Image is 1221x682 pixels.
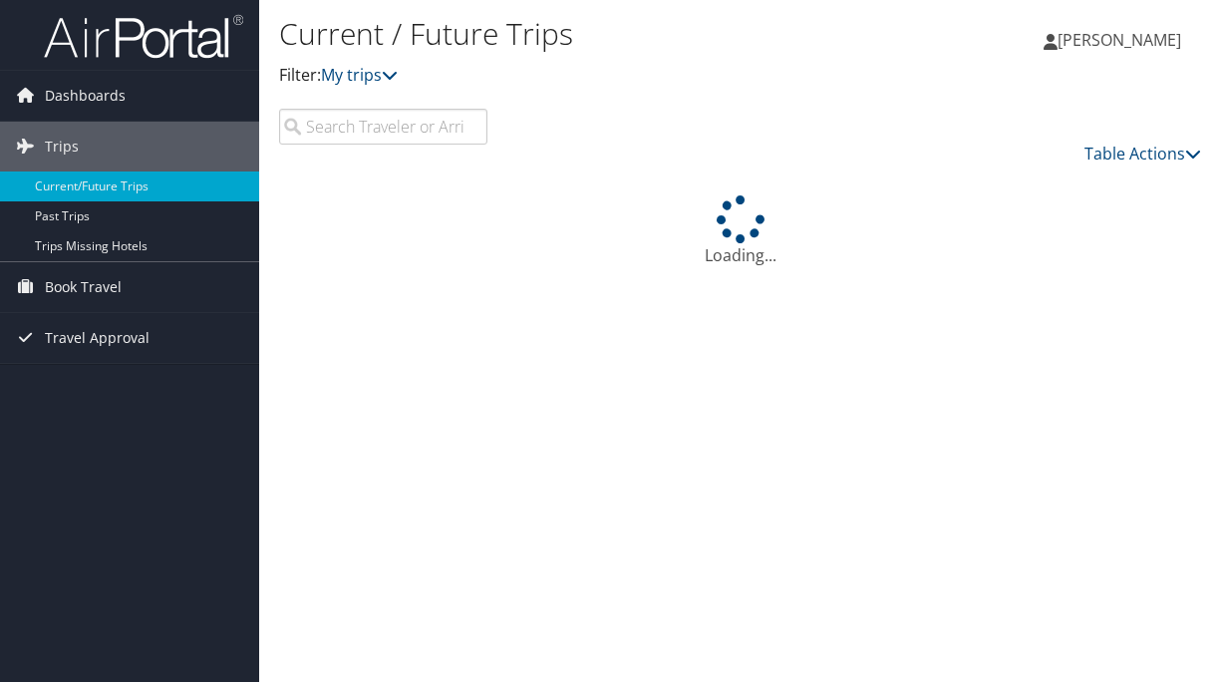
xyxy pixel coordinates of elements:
[1058,29,1181,51] span: [PERSON_NAME]
[279,195,1201,267] div: Loading...
[1084,143,1201,165] a: Table Actions
[45,122,79,171] span: Trips
[279,13,894,55] h1: Current / Future Trips
[45,71,126,121] span: Dashboards
[45,262,122,312] span: Book Travel
[1044,10,1201,70] a: [PERSON_NAME]
[279,63,894,89] p: Filter:
[321,64,398,86] a: My trips
[45,313,150,363] span: Travel Approval
[44,13,243,60] img: airportal-logo.png
[279,109,487,145] input: Search Traveler or Arrival City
